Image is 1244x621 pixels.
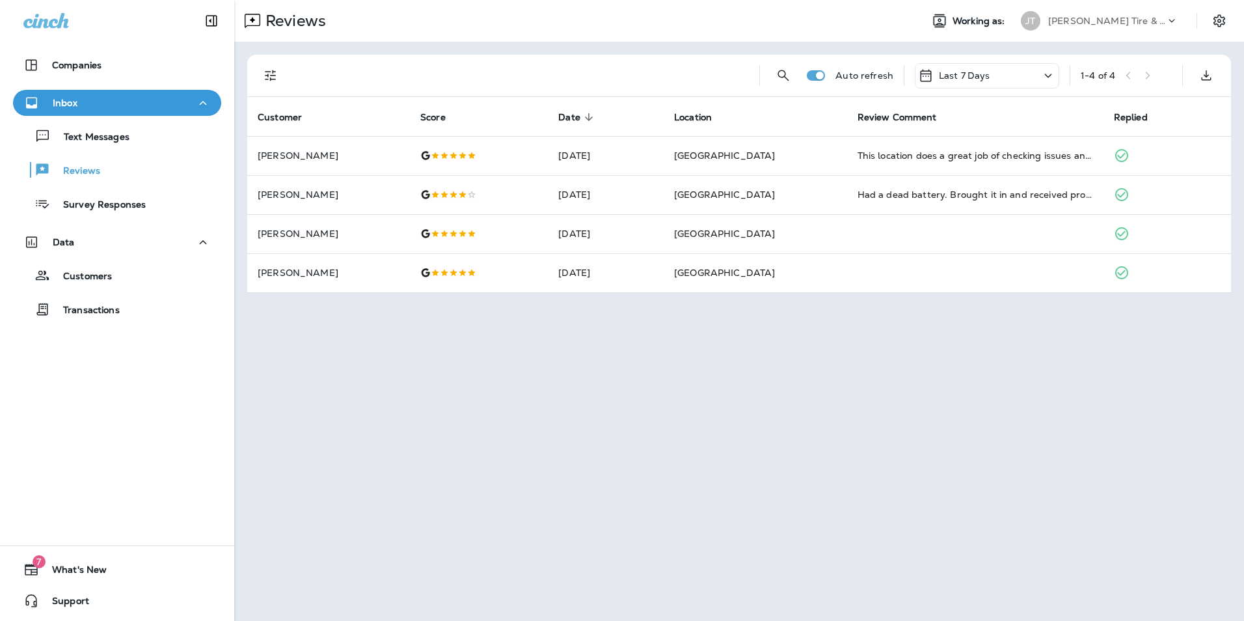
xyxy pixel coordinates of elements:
[858,111,954,123] span: Review Comment
[674,111,729,123] span: Location
[939,70,990,81] p: Last 7 Days
[674,112,712,123] span: Location
[548,214,664,253] td: [DATE]
[258,150,399,161] p: [PERSON_NAME]
[1114,111,1165,123] span: Replied
[1193,62,1219,89] button: Export as CSV
[258,228,399,239] p: [PERSON_NAME]
[13,262,221,289] button: Customers
[548,175,664,214] td: [DATE]
[260,11,326,31] p: Reviews
[52,60,101,70] p: Companies
[50,165,100,178] p: Reviews
[420,112,446,123] span: Score
[1208,9,1231,33] button: Settings
[858,188,1093,201] div: Had a dead battery. Brought it in and received prompt service getting a new one, in and out in ab...
[13,122,221,150] button: Text Messages
[1021,11,1040,31] div: JT
[13,557,221,583] button: 7What's New
[548,136,664,175] td: [DATE]
[548,253,664,292] td: [DATE]
[13,190,221,217] button: Survey Responses
[50,305,120,317] p: Transactions
[258,189,399,200] p: [PERSON_NAME]
[50,199,146,212] p: Survey Responses
[53,98,77,108] p: Inbox
[51,131,129,144] p: Text Messages
[33,555,46,568] span: 7
[1081,70,1115,81] div: 1 - 4 of 4
[770,62,796,89] button: Search Reviews
[558,112,580,123] span: Date
[858,112,937,123] span: Review Comment
[420,111,463,123] span: Score
[13,296,221,323] button: Transactions
[674,150,775,161] span: [GEOGRAPHIC_DATA]
[835,70,893,81] p: Auto refresh
[258,62,284,89] button: Filters
[1048,16,1165,26] p: [PERSON_NAME] Tire & Auto
[39,564,107,580] span: What's New
[558,111,597,123] span: Date
[13,229,221,255] button: Data
[13,156,221,184] button: Reviews
[39,596,89,611] span: Support
[53,237,75,247] p: Data
[674,228,775,240] span: [GEOGRAPHIC_DATA]
[13,52,221,78] button: Companies
[258,111,319,123] span: Customer
[13,588,221,614] button: Support
[258,268,399,278] p: [PERSON_NAME]
[50,271,112,283] p: Customers
[674,189,775,200] span: [GEOGRAPHIC_DATA]
[13,90,221,116] button: Inbox
[258,112,302,123] span: Customer
[858,149,1093,162] div: This location does a great job of checking issues and resolving quickly and professionally. I’m s...
[674,267,775,279] span: [GEOGRAPHIC_DATA]
[1114,112,1148,123] span: Replied
[953,16,1008,27] span: Working as:
[193,8,230,34] button: Collapse Sidebar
